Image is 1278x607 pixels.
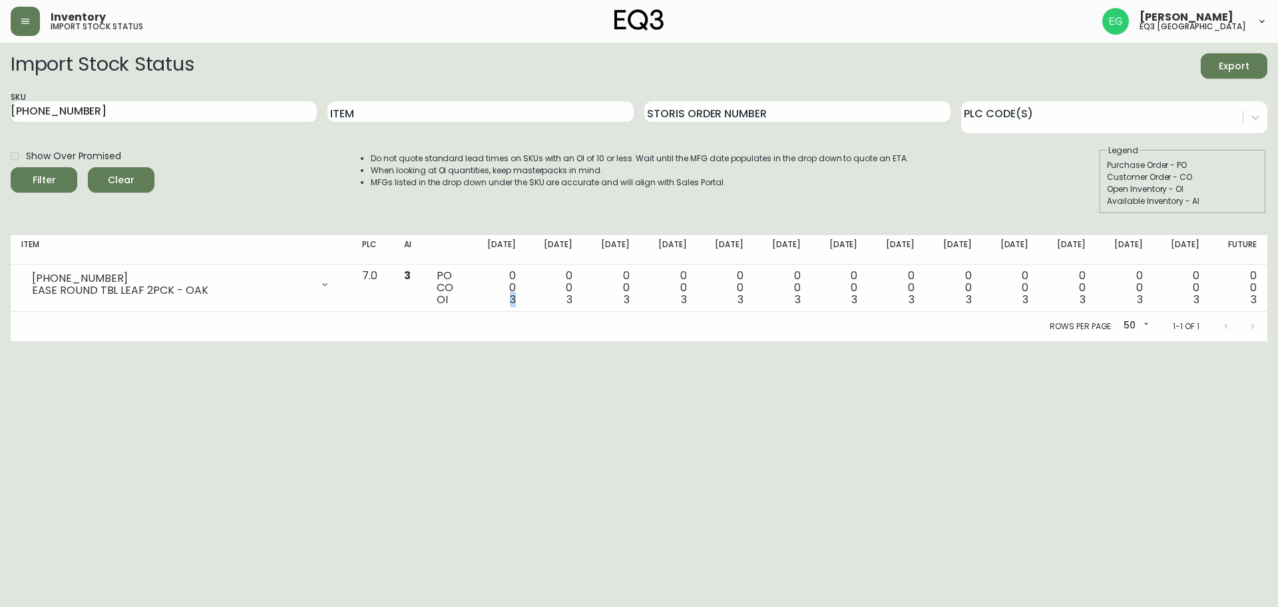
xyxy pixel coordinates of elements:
[404,268,411,283] span: 3
[594,270,630,306] div: 0 0
[351,265,393,312] td: 7.0
[371,177,909,189] li: MFGs listed in the drop down under the SKU are accurate and will align with Sales Portal.
[765,270,801,306] div: 0 0
[879,270,915,306] div: 0 0
[11,167,77,193] button: Filter
[851,292,857,307] span: 3
[811,235,869,265] th: [DATE]
[351,235,393,265] th: PLC
[1173,320,1199,332] p: 1-1 of 1
[868,235,925,265] th: [DATE]
[909,292,915,307] span: 3
[1211,58,1257,75] span: Export
[26,149,121,163] span: Show Over Promised
[21,270,341,299] div: [PHONE_NUMBER]EASE ROUND TBL LEAF 2PCK - OAK
[1107,171,1259,183] div: Customer Order - CO
[371,153,909,165] li: Do not quote standard lead times on SKUs with an OI of 10 or less. Wait until the MFG date popula...
[754,235,811,265] th: [DATE]
[1221,270,1257,306] div: 0 0
[1050,320,1113,332] p: Rows per page:
[681,292,687,307] span: 3
[371,165,909,177] li: When looking at OI quantities, keep masterpacks in mind.
[993,270,1029,306] div: 0 0
[1022,292,1028,307] span: 3
[1137,292,1143,307] span: 3
[1140,23,1246,31] h5: eq3 [GEOGRAPHIC_DATA]
[1210,235,1267,265] th: Future
[51,12,106,23] span: Inventory
[1107,183,1259,195] div: Open Inventory - OI
[1107,195,1259,207] div: Available Inventory - AI
[1201,53,1267,79] button: Export
[393,235,426,265] th: AI
[697,235,754,265] th: [DATE]
[1140,12,1233,23] span: [PERSON_NAME]
[1107,159,1259,171] div: Purchase Order - PO
[1096,235,1154,265] th: [DATE]
[469,235,527,265] th: [DATE]
[1039,235,1096,265] th: [DATE]
[51,23,143,31] h5: import stock status
[11,235,351,265] th: Item
[624,292,630,307] span: 3
[640,235,698,265] th: [DATE]
[566,292,572,307] span: 3
[99,172,144,189] span: Clear
[527,235,584,265] th: [DATE]
[925,235,982,265] th: [DATE]
[537,270,573,306] div: 0 0
[1107,270,1143,306] div: 0 0
[1193,292,1199,307] span: 3
[795,292,801,307] span: 3
[966,292,972,307] span: 3
[738,292,744,307] span: 3
[88,167,154,193] button: Clear
[480,270,516,306] div: 0 0
[1107,145,1140,157] legend: Legend
[1251,292,1257,307] span: 3
[1118,315,1152,337] div: 50
[437,292,448,307] span: OI
[982,235,1040,265] th: [DATE]
[1102,8,1129,35] img: db11c1629862fe82d63d0774b1b54d2b
[1154,235,1211,265] th: [DATE]
[32,285,312,297] div: EASE ROUND TBL LEAF 2PCK - OAK
[1050,270,1086,306] div: 0 0
[708,270,744,306] div: 0 0
[510,292,516,307] span: 3
[583,235,640,265] th: [DATE]
[614,9,664,31] img: logo
[822,270,858,306] div: 0 0
[936,270,972,306] div: 0 0
[1164,270,1200,306] div: 0 0
[11,53,194,79] h2: Import Stock Status
[651,270,687,306] div: 0 0
[32,273,312,285] div: [PHONE_NUMBER]
[437,270,459,306] div: PO CO
[1080,292,1086,307] span: 3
